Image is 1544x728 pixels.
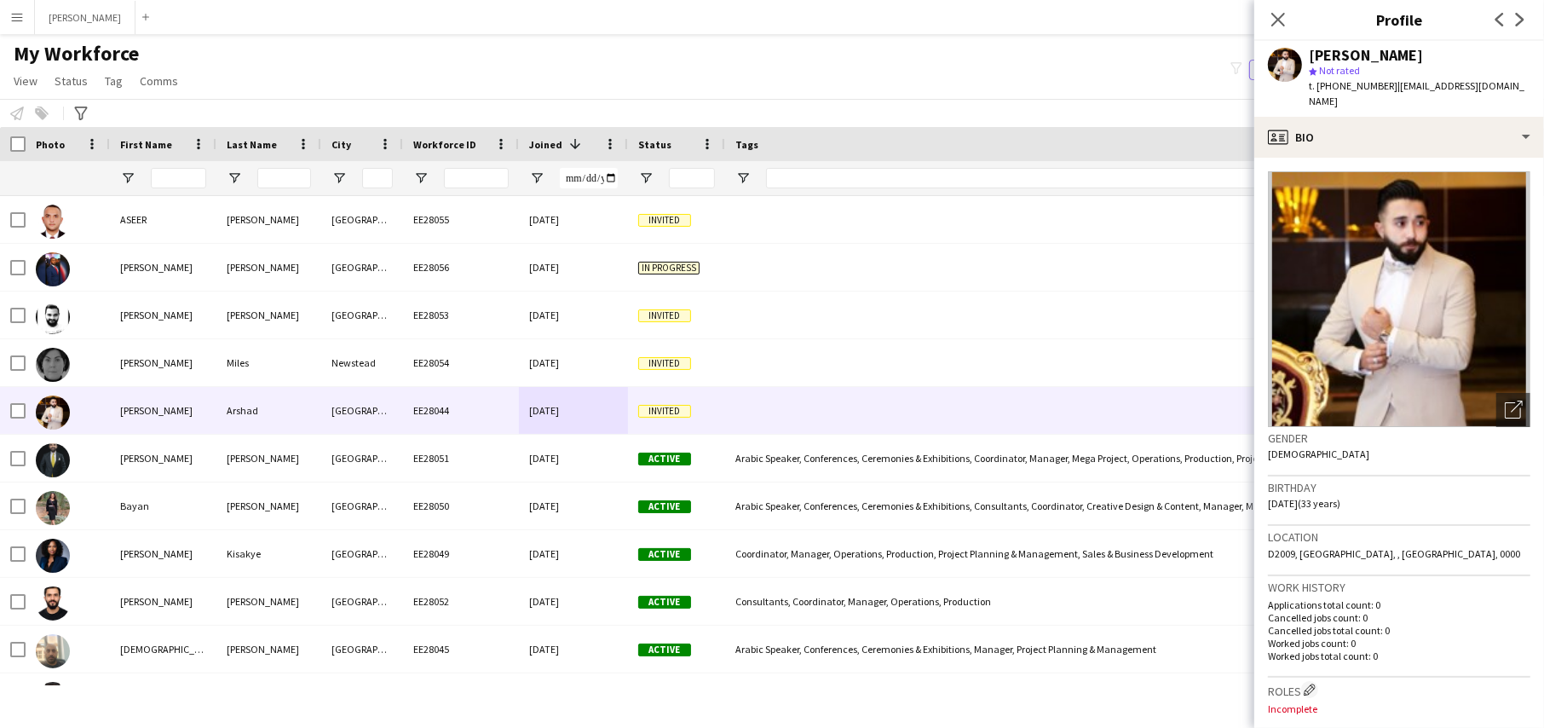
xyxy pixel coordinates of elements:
[1309,79,1397,92] span: t. [PHONE_NUMBER]
[36,252,70,286] img: Mohamed Hassan
[725,578,1459,625] div: Consultants, Coordinator, Manager, Operations, Production
[1268,497,1340,510] span: [DATE] (33 years)
[638,309,691,322] span: Invited
[1268,637,1530,650] p: Worked jobs count: 0
[48,70,95,92] a: Status
[216,339,321,386] div: Miles
[1268,580,1530,595] h3: Work history
[321,244,403,291] div: [GEOGRAPHIC_DATA]
[133,70,185,92] a: Comms
[519,482,628,529] div: [DATE]
[444,168,509,188] input: Workforce ID Filter Input
[1268,598,1530,611] p: Applications total count: 0
[36,491,70,525] img: Bayan Abu Jaber
[725,530,1459,577] div: Coordinator, Manager, Operations, Production, Project Planning & Management, Sales & Business Dev...
[403,673,519,720] div: EE28046
[519,673,628,720] div: [DATE]
[36,300,70,334] img: Sohail Coutinho
[216,196,321,243] div: [PERSON_NAME]
[529,138,562,151] span: Joined
[1496,393,1530,427] div: Open photos pop-in
[519,196,628,243] div: [DATE]
[110,435,216,482] div: [PERSON_NAME]
[403,196,519,243] div: EE28055
[36,348,70,382] img: Tanya Miles
[321,578,403,625] div: [GEOGRAPHIC_DATA]
[110,482,216,529] div: Bayan
[638,405,691,418] span: Invited
[216,387,321,434] div: Arshad
[519,626,628,673] div: [DATE]
[403,244,519,291] div: EE28056
[403,435,519,482] div: EE28051
[638,262,700,274] span: In progress
[725,435,1459,482] div: Arabic Speaker, Conferences, Ceremonies & Exhibitions, Coordinator, Manager, Mega Project, Operat...
[140,73,178,89] span: Comms
[120,138,172,151] span: First Name
[110,244,216,291] div: [PERSON_NAME]
[735,170,751,186] button: Open Filter Menu
[110,292,216,338] div: [PERSON_NAME]
[1268,529,1530,545] h3: Location
[735,138,758,151] span: Tags
[638,548,691,561] span: Active
[110,626,216,673] div: [DEMOGRAPHIC_DATA]
[36,634,70,668] img: Iyass Suleiman
[36,443,70,477] img: Anas Malkawi
[331,170,347,186] button: Open Filter Menu
[321,482,403,529] div: [GEOGRAPHIC_DATA]
[519,578,628,625] div: [DATE]
[216,673,321,720] div: Belur
[725,673,1459,720] div: Manager, Mega Project, Operations, Production, Project Planning & Management
[1268,702,1530,715] p: Incomplete
[110,387,216,434] div: [PERSON_NAME]
[519,244,628,291] div: [DATE]
[98,70,130,92] a: Tag
[7,70,44,92] a: View
[519,530,628,577] div: [DATE]
[403,339,519,386] div: EE28054
[36,682,70,716] img: Kaustubh Belur
[1268,681,1530,699] h3: Roles
[403,626,519,673] div: EE28045
[321,196,403,243] div: [GEOGRAPHIC_DATA]
[638,357,691,370] span: Invited
[110,196,216,243] div: ASEER
[331,138,351,151] span: City
[36,586,70,621] img: Chirag Bhojwani
[216,435,321,482] div: [PERSON_NAME]
[413,170,429,186] button: Open Filter Menu
[725,626,1459,673] div: Arabic Speaker, Conferences, Ceremonies & Exhibitions, Manager, Project Planning & Management
[321,626,403,673] div: [GEOGRAPHIC_DATA]
[1268,480,1530,495] h3: Birthday
[1309,48,1423,63] div: [PERSON_NAME]
[519,292,628,338] div: [DATE]
[110,578,216,625] div: [PERSON_NAME]
[519,435,628,482] div: [DATE]
[529,170,544,186] button: Open Filter Menu
[227,138,277,151] span: Last Name
[403,292,519,338] div: EE28053
[36,205,70,239] img: ASEER SYED
[105,73,123,89] span: Tag
[1268,624,1530,637] p: Cancelled jobs total count: 0
[321,339,403,386] div: Newstead
[216,626,321,673] div: [PERSON_NAME]
[14,73,37,89] span: View
[1254,117,1544,158] div: Bio
[110,339,216,386] div: [PERSON_NAME]
[413,138,476,151] span: Workforce ID
[120,170,135,186] button: Open Filter Menu
[1268,650,1530,662] p: Worked jobs total count: 0
[403,530,519,577] div: EE28049
[1268,171,1530,427] img: Crew avatar or photo
[669,168,715,188] input: Status Filter Input
[1268,448,1369,460] span: [DEMOGRAPHIC_DATA]
[216,578,321,625] div: [PERSON_NAME]
[36,138,65,151] span: Photo
[216,244,321,291] div: [PERSON_NAME]
[1319,64,1360,77] span: Not rated
[725,482,1459,529] div: Arabic Speaker, Conferences, Ceremonies & Exhibitions, Consultants, Coordinator, Creative Design ...
[1249,60,1334,80] button: Everyone5,744
[36,396,70,430] img: Ahmed Arshad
